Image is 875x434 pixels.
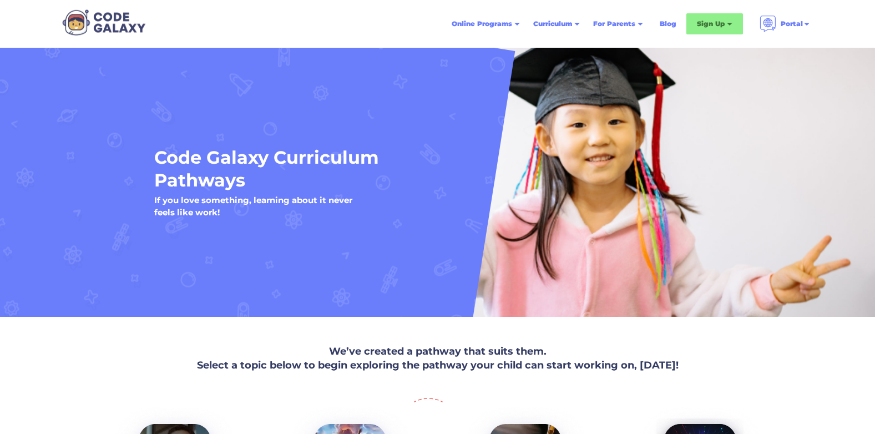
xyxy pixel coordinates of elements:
div: Online Programs [445,14,527,34]
strong: We’ve created a pathway that suits them. Select a topic below to begin exploring the pathway your... [197,345,679,371]
div: Portal [753,11,817,37]
div: Online Programs [452,18,512,29]
div: Sign Up [686,13,743,34]
h1: Code Galaxy Curriculum Pathways [154,146,634,192]
div: Sign Up [697,18,725,29]
div: For Parents [593,18,635,29]
div: For Parents [586,14,650,34]
h5: If you love something, learning about it never feels like work! [154,195,352,218]
div: Curriculum [533,18,572,29]
div: Curriculum [527,14,586,34]
a: Blog [653,14,683,34]
div: Portal [781,18,803,29]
